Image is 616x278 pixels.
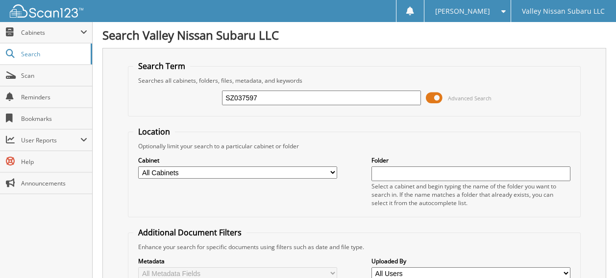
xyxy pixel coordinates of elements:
img: scan123-logo-white.svg [10,4,83,18]
div: Select a cabinet and begin typing the name of the folder you want to search in. If the name match... [371,182,570,207]
span: Search [21,50,86,58]
legend: Additional Document Filters [133,227,246,238]
h1: Search Valley Nissan Subaru LLC [102,27,606,43]
label: Metadata [138,257,337,265]
span: Help [21,158,87,166]
span: User Reports [21,136,80,144]
span: Announcements [21,179,87,187]
span: Valley Nissan Subaru LLC [522,8,605,14]
span: Reminders [21,93,87,101]
div: Optionally limit your search to a particular cabinet or folder [133,142,575,150]
legend: Search Term [133,61,190,71]
legend: Location [133,126,175,137]
label: Folder [371,156,570,164]
div: Searches all cabinets, folders, files, metadata, and keywords [133,76,575,85]
div: Enhance your search for specific documents using filters such as date and file type. [133,243,575,251]
span: [PERSON_NAME] [435,8,490,14]
label: Uploaded By [371,257,570,265]
span: Cabinets [21,28,80,37]
span: Scan [21,71,87,80]
span: Bookmarks [21,115,87,123]
span: Advanced Search [448,94,492,102]
iframe: Chat Widget [567,231,616,278]
label: Cabinet [138,156,337,164]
